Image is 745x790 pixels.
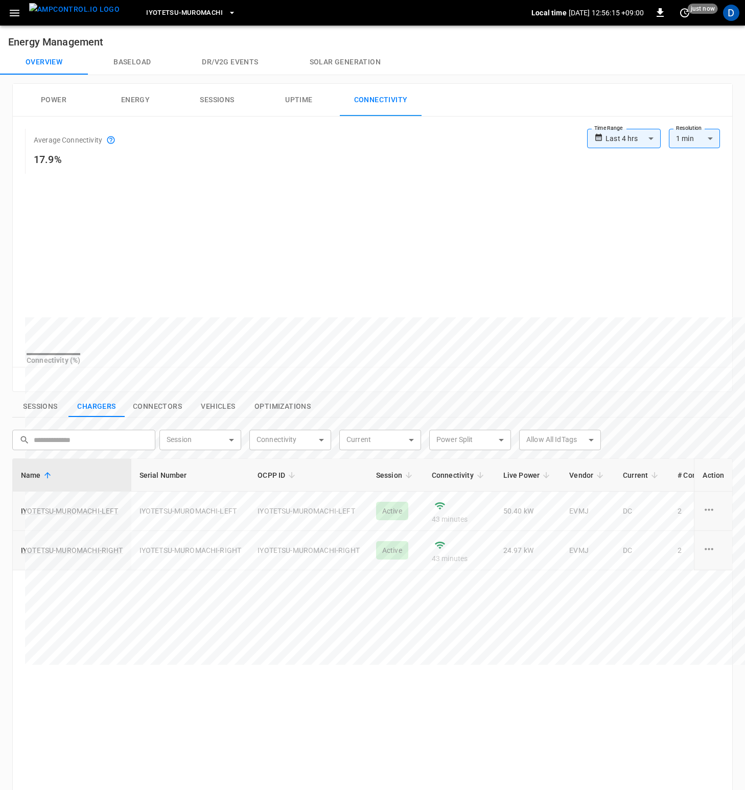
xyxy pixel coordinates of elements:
button: show latest optimizations [246,396,319,417]
a: IYOTETSU-MUROMACHI-RIGHT [21,545,123,555]
button: Power [13,84,95,117]
th: Action [694,459,732,492]
button: Baseload [88,50,176,75]
span: Current [623,469,661,481]
span: # Connectors [678,469,735,481]
p: Local time [531,8,567,18]
p: Average Connectivity [34,135,102,145]
button: show latest sessions [12,396,68,417]
button: Iyotetsu-Muromachi [142,3,240,23]
label: Time Range [594,124,623,132]
span: Session [376,469,415,481]
a: IYOTETSU-MUROMACHI-LEFT [21,506,118,516]
span: Vendor [569,469,607,481]
div: charge point options [703,543,724,558]
span: OCPP ID [258,469,298,481]
label: Resolution [676,124,702,132]
h6: 17.9% [34,151,115,168]
button: Solar generation [284,50,406,75]
div: profile-icon [723,5,739,21]
button: Energy [95,84,176,117]
span: just now [688,4,718,14]
th: Serial Number [131,459,250,492]
button: Dr/V2G events [176,50,284,75]
button: Uptime [258,84,340,117]
button: Connectivity [340,84,422,117]
img: ampcontrol.io logo [29,3,120,16]
div: Last 4 hrs [606,129,661,148]
span: Iyotetsu-Muromachi [146,7,223,19]
p: [DATE] 12:56:15 +09:00 [569,8,644,18]
div: charge point options [703,503,724,519]
button: set refresh interval [677,5,693,21]
button: Sessions [176,84,258,117]
button: show latest vehicles [190,396,246,417]
button: show latest charge points [68,396,125,417]
span: Live Power [503,469,553,481]
span: Name [21,469,54,481]
button: show latest connectors [125,396,190,417]
span: Connectivity [432,469,487,481]
div: 1 min [669,129,720,148]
